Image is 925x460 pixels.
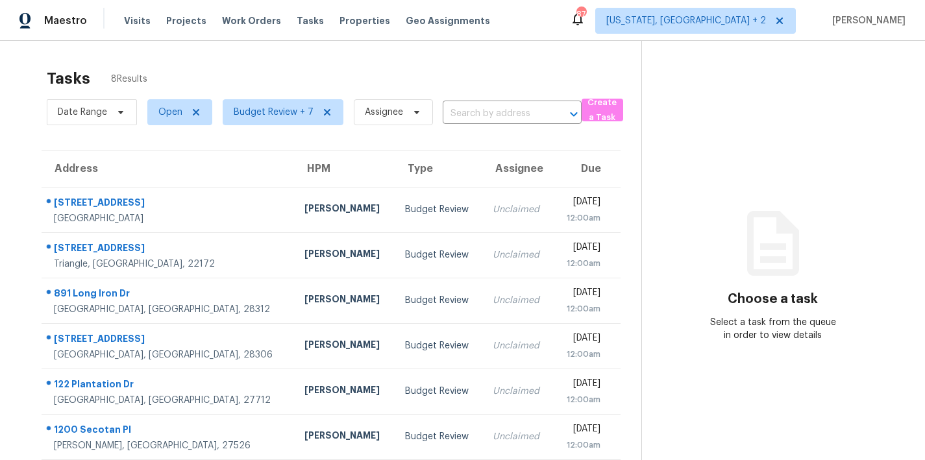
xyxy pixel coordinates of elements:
input: Search by address [443,104,545,124]
div: [DATE] [563,286,600,302]
h3: Choose a task [728,293,818,306]
div: [DATE] [563,422,600,439]
span: Assignee [365,106,403,119]
div: [DATE] [563,195,600,212]
div: [GEOGRAPHIC_DATA], [GEOGRAPHIC_DATA], 28312 [54,303,284,316]
span: Tasks [297,16,324,25]
div: [DATE] [563,241,600,257]
span: Properties [339,14,390,27]
span: Visits [124,14,151,27]
span: Create a Task [588,95,617,125]
span: Open [158,106,182,119]
div: 12:00am [563,348,600,361]
h2: Tasks [47,72,90,85]
div: [PERSON_NAME], [GEOGRAPHIC_DATA], 27526 [54,439,284,452]
div: Unclaimed [493,430,543,443]
div: [GEOGRAPHIC_DATA] [54,212,284,225]
span: [PERSON_NAME] [827,14,906,27]
div: Budget Review [405,203,473,216]
div: 12:00am [563,439,600,452]
th: Assignee [482,151,553,187]
div: [PERSON_NAME] [304,429,384,445]
div: 12:00am [563,212,600,224]
div: [STREET_ADDRESS] [54,332,284,348]
div: [PERSON_NAME] [304,293,384,309]
th: HPM [294,151,395,187]
span: Date Range [58,106,107,119]
div: [PERSON_NAME] [304,247,384,263]
div: Unclaimed [493,203,543,216]
div: 87 [576,8,586,21]
div: [STREET_ADDRESS] [54,241,284,258]
div: [DATE] [563,332,600,348]
div: Unclaimed [493,385,543,398]
div: 12:00am [563,393,600,406]
th: Due [553,151,621,187]
div: [GEOGRAPHIC_DATA], [GEOGRAPHIC_DATA], 28306 [54,348,284,361]
th: Address [42,151,294,187]
span: Maestro [44,14,87,27]
div: [DATE] [563,377,600,393]
div: Budget Review [405,248,473,261]
div: 12:00am [563,302,600,315]
span: [US_STATE], [GEOGRAPHIC_DATA] + 2 [606,14,766,27]
div: [PERSON_NAME] [304,202,384,218]
span: Projects [166,14,206,27]
button: Create a Task [582,99,623,121]
div: Budget Review [405,339,473,352]
span: Work Orders [222,14,281,27]
div: [PERSON_NAME] [304,383,384,400]
th: Type [395,151,483,187]
span: Budget Review + 7 [234,106,314,119]
span: Geo Assignments [406,14,490,27]
div: Unclaimed [493,294,543,307]
div: Budget Review [405,294,473,307]
div: [PERSON_NAME] [304,338,384,354]
div: 122 Plantation Dr [54,378,284,394]
button: Open [565,105,583,123]
div: 1200 Secotan Pl [54,423,284,439]
div: Unclaimed [493,339,543,352]
div: 891 Long Iron Dr [54,287,284,303]
div: Triangle, [GEOGRAPHIC_DATA], 22172 [54,258,284,271]
div: Budget Review [405,385,473,398]
div: Budget Review [405,430,473,443]
div: Unclaimed [493,248,543,261]
div: [STREET_ADDRESS] [54,196,284,212]
div: [GEOGRAPHIC_DATA], [GEOGRAPHIC_DATA], 27712 [54,394,284,407]
span: 8 Results [111,73,147,86]
div: 12:00am [563,257,600,270]
div: Select a task from the queue in order to view details [708,316,839,342]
